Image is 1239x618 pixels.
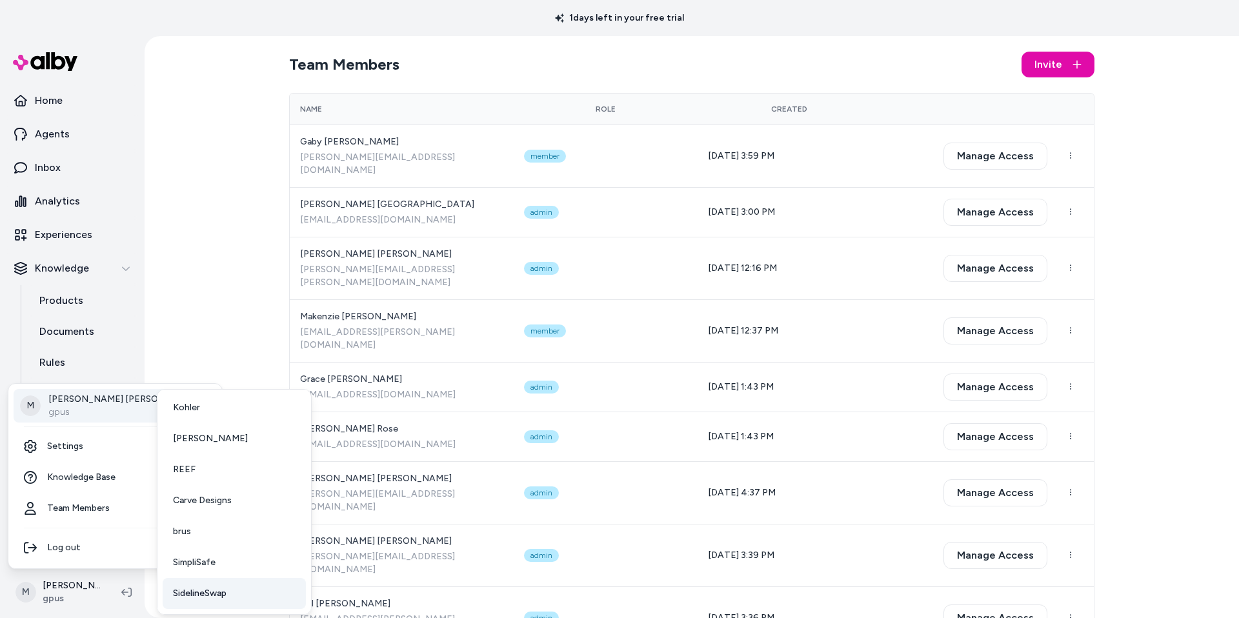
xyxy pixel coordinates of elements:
[20,395,41,416] span: M
[14,493,217,524] a: Team Members
[14,532,217,563] div: Log out
[173,525,191,538] span: brus
[173,587,227,600] span: SidelineSwap
[47,471,116,484] span: Knowledge Base
[14,431,217,462] a: Settings
[173,494,232,507] span: Carve Designs
[173,401,200,414] span: Kohler
[173,432,248,445] span: [PERSON_NAME]
[173,556,216,569] span: SimpliSafe
[173,463,196,476] span: REEF
[48,393,200,406] p: [PERSON_NAME] [PERSON_NAME]
[48,406,200,419] p: gpus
